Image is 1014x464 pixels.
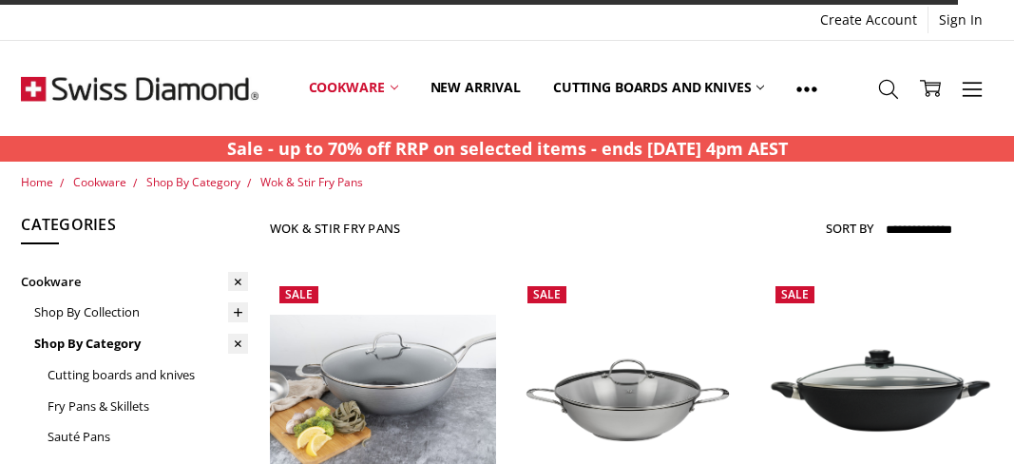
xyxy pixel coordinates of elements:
a: New arrival [414,46,537,130]
h1: Wok & Stir Fry Pans [270,221,401,236]
a: Cookware [293,46,414,130]
a: Cutting boards and knives [48,359,248,391]
a: Fry Pans & Skillets [48,391,248,422]
img: XD Induction Wok with Lid with Lid & Tempura Rack - 36cm X 9.5cm 6L (18cm FLAT SOLID BASE) [766,344,993,435]
a: Cookware [73,174,126,190]
a: Create Account [810,7,928,33]
a: Cookware [21,266,248,298]
a: Show All [780,46,833,131]
a: Shop By Collection [34,297,248,328]
a: Sauté Pans [48,421,248,453]
a: Shop By Category [34,328,248,359]
img: Free Shipping On Every Order [21,41,258,136]
a: Wok & Stir Fry Pans [260,174,363,190]
label: Sort By [826,213,873,243]
h5: Categories [21,213,248,245]
a: Sign In [928,7,993,33]
a: Home [21,174,53,190]
strong: Sale - up to 70% off RRP on selected items - ends [DATE] 4pm AEST [227,137,788,160]
a: Cutting boards and knives [537,46,781,130]
span: Sale [533,286,561,302]
a: Shop By Category [146,174,240,190]
span: Sale [781,286,809,302]
span: Sale [285,286,313,302]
